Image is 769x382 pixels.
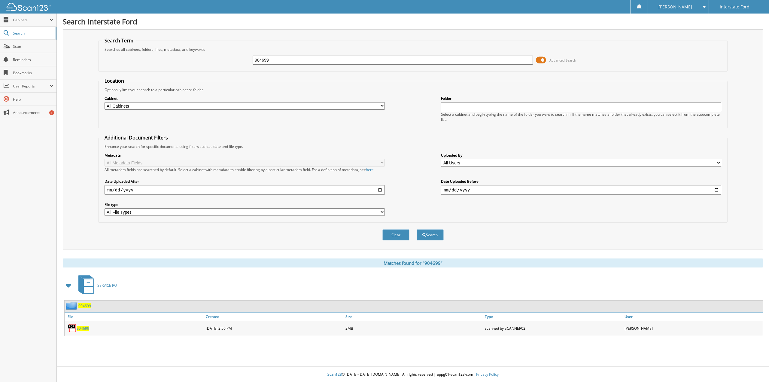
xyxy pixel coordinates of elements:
[6,3,51,11] img: scan123-logo-white.svg
[63,258,763,267] div: Matches found for "904699"
[382,229,409,240] button: Clear
[658,5,692,9] span: [PERSON_NAME]
[13,44,53,49] span: Scan
[483,313,623,321] a: Type
[57,367,769,382] div: © [DATE]-[DATE] [DOMAIN_NAME]. All rights reserved | appg01-scan123-com |
[105,185,385,195] input: start
[344,313,484,321] a: Size
[65,313,204,321] a: File
[441,185,721,195] input: end
[13,17,49,23] span: Cabinets
[13,70,53,75] span: Bookmarks
[66,302,78,310] img: folder2.png
[77,326,89,331] a: 904699
[102,87,725,92] div: Optionally limit your search to a particular cabinet or folder
[327,372,342,377] span: Scan123
[63,17,763,26] h1: Search Interstate Ford
[344,322,484,334] div: 2MB
[204,313,344,321] a: Created
[549,58,576,63] span: Advanced Search
[476,372,499,377] a: Privacy Policy
[441,96,721,101] label: Folder
[720,5,749,9] span: Interstate Ford
[13,84,49,89] span: User Reports
[623,313,763,321] a: User
[102,47,725,52] div: Searches all cabinets, folders, files, metadata, and keywords
[13,97,53,102] span: Help
[102,78,127,84] legend: Location
[441,179,721,184] label: Date Uploaded Before
[105,96,385,101] label: Cabinet
[105,179,385,184] label: Date Uploaded After
[105,153,385,158] label: Metadata
[13,110,53,115] span: Announcements
[78,303,91,308] a: 904699
[483,322,623,334] div: scanned by SCANNER02
[105,202,385,207] label: File type
[623,322,763,334] div: [PERSON_NAME]
[102,134,171,141] legend: Additional Document Filters
[68,324,77,333] img: PDF.png
[102,37,136,44] legend: Search Term
[366,167,374,172] a: here
[49,110,54,115] div: 1
[417,229,444,240] button: Search
[13,31,53,36] span: Search
[97,283,117,288] span: SERVICE RO
[441,153,721,158] label: Uploaded By
[204,322,344,334] div: [DATE] 2:56 PM
[105,167,385,172] div: All metadata fields are searched by default. Select a cabinet with metadata to enable filtering b...
[13,57,53,62] span: Reminders
[102,144,725,149] div: Enhance your search for specific documents using filters such as date and file type.
[441,112,721,122] div: Select a cabinet and begin typing the name of the folder you want to search in. If the name match...
[75,274,117,297] a: SERVICE RO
